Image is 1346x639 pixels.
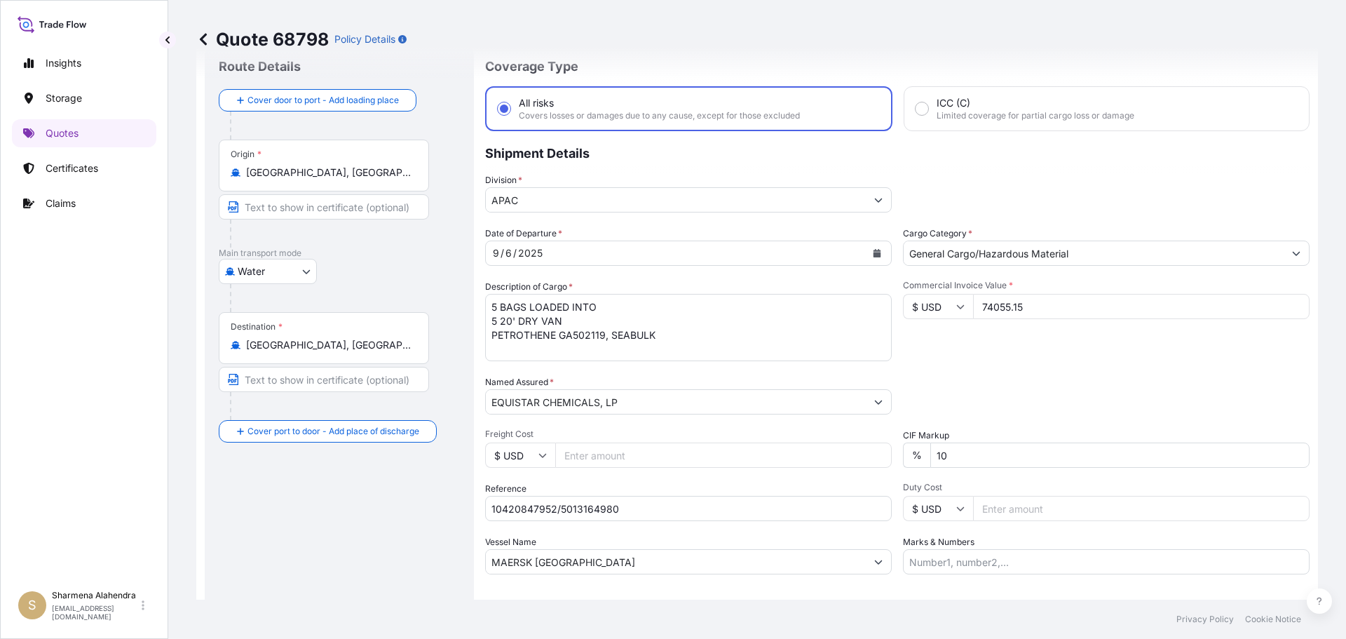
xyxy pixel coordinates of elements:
[485,280,573,294] label: Description of Cargo
[46,161,98,175] p: Certificates
[52,590,139,601] p: Sharmena Alahendra
[866,389,891,415] button: Show suggestions
[486,187,866,213] input: Type to search division
[866,187,891,213] button: Show suggestions
[937,110,1134,121] span: Limited coverage for partial cargo loss or damage
[219,367,429,392] input: Text to appear on certificate
[196,28,329,51] p: Quote 68798
[247,424,419,438] span: Cover port to door - Add place of discharge
[28,598,36,612] span: S
[973,496,1310,521] input: Enter amount
[46,91,82,105] p: Storage
[12,84,156,112] a: Storage
[519,110,800,121] span: Covers losses or damages due to any cause, except for those excluded
[973,294,1310,319] input: Type amount
[12,49,156,77] a: Insights
[1284,241,1309,266] button: Show suggestions
[238,264,265,278] span: Water
[219,259,317,284] button: Select transport
[501,245,504,262] div: /
[904,241,1284,266] input: Select a commodity type
[498,102,510,115] input: All risksCovers losses or damages due to any cause, except for those excluded
[46,126,79,140] p: Quotes
[485,482,526,496] label: Reference
[12,119,156,147] a: Quotes
[1245,614,1301,625] a: Cookie Notice
[246,166,412,180] input: Origin
[219,420,437,443] button: Cover port to door - Add place of discharge
[219,89,416,112] button: Cover door to port - Add loading place
[903,280,1310,291] span: Commercial Invoice Value
[485,227,562,241] span: Date of Departure
[485,131,1310,173] p: Shipment Details
[903,443,930,468] div: %
[866,549,891,574] button: Show suggestions
[903,482,1310,493] span: Duty Cost
[937,96,970,110] span: ICC (C)
[903,429,949,443] label: CIF Markup
[12,154,156,182] a: Certificates
[485,294,892,361] textarea: 5 BAGS LOADED INTO 5 20' DRY VAN PETROTHENE GA502119, SEABULK
[46,196,76,210] p: Claims
[504,245,513,262] div: day,
[916,102,928,115] input: ICC (C)Limited coverage for partial cargo loss or damage
[513,245,517,262] div: /
[491,245,501,262] div: month,
[485,173,522,187] label: Division
[334,32,395,46] p: Policy Details
[12,189,156,217] a: Claims
[485,535,536,549] label: Vessel Name
[555,443,892,468] input: Enter amount
[485,496,892,521] input: Your internal reference
[485,375,554,389] label: Named Assured
[219,248,460,259] p: Main transport mode
[519,96,554,110] span: All risks
[231,321,283,332] div: Destination
[246,338,412,352] input: Destination
[1176,614,1234,625] a: Privacy Policy
[930,443,1310,468] input: Enter percentage
[517,245,544,262] div: year,
[866,242,888,264] button: Calendar
[46,56,81,70] p: Insights
[903,227,972,241] label: Cargo Category
[247,93,399,107] span: Cover door to port - Add loading place
[219,194,429,220] input: Text to appear on certificate
[231,149,261,160] div: Origin
[486,549,866,574] input: Type to search vessel name or IMO
[485,429,892,440] span: Freight Cost
[903,535,974,549] label: Marks & Numbers
[486,389,866,415] input: Full name
[903,549,1310,574] input: Number1, number2,...
[52,604,139,621] p: [EMAIL_ADDRESS][DOMAIN_NAME]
